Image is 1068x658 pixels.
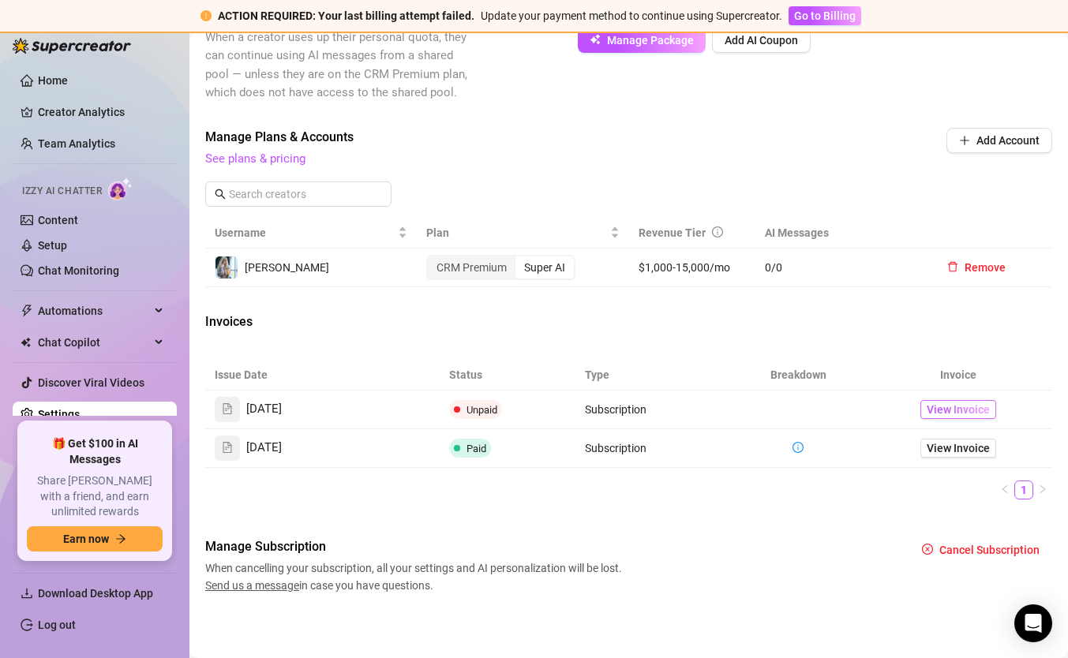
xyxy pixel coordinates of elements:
a: Chat Monitoring [38,264,119,277]
a: Team Analytics [38,137,115,150]
span: 0 / 0 [765,259,916,276]
div: segmented control [426,255,575,280]
a: Home [38,74,68,87]
a: Discover Viral Videos [38,376,144,389]
th: Invoice [864,360,1052,391]
span: When cancelling your subscription, all your settings and AI personalization will be lost. in case... [205,559,627,594]
li: 1 [1014,480,1033,499]
a: View Invoice [920,400,996,419]
a: See plans & pricing [205,151,305,166]
button: left [995,480,1014,499]
span: info-circle [793,442,804,453]
span: right [1038,484,1047,494]
span: Share [PERSON_NAME] with a friend, and earn unlimited rewards [27,473,163,520]
span: download [21,587,33,600]
th: Status [440,360,575,391]
td: $1,000-15,000/mo [629,249,756,287]
img: Elizabeth [215,256,238,279]
span: Subscription [585,403,646,416]
span: delete [947,261,958,272]
a: Settings [38,408,80,421]
span: close-circle [922,544,933,555]
span: exclamation-circle [200,10,212,21]
span: View Invoice [927,401,990,418]
span: Add AI Coupon [725,34,798,47]
li: Previous Page [995,480,1014,499]
span: Chat Copilot [38,330,150,355]
a: 1 [1015,481,1032,499]
button: Remove [935,255,1018,280]
th: Breakdown [732,360,864,391]
div: CRM Premium [428,256,515,279]
span: Revenue Tier [639,226,706,239]
img: logo-BBDzfeDw.svg [13,38,131,54]
span: file-text [222,442,233,453]
li: Next Page [1033,480,1052,499]
span: [DATE] [246,400,282,419]
img: AI Chatter [108,178,133,200]
th: Type [575,360,732,391]
button: Add AI Coupon [712,28,811,53]
span: Izzy AI Chatter [22,184,102,199]
input: Search creators [229,185,369,203]
button: Manage Package [578,28,706,53]
span: Update your payment method to continue using Supercreator. [481,9,782,22]
strong: ACTION REQUIRED: Your last billing attempt failed. [218,9,474,22]
a: Content [38,214,78,226]
span: [DATE] [246,439,282,458]
span: Manage Subscription [205,537,627,556]
span: Manage Package [607,34,694,47]
img: Chat Copilot [21,337,31,348]
button: Earn nowarrow-right [27,526,163,551]
th: AI Messages [755,218,925,249]
span: thunderbolt [21,305,33,317]
span: Earn now [63,533,109,545]
span: Subscription [585,442,646,454]
a: View Invoice [920,439,996,458]
span: Download Desktop App [38,587,153,600]
span: left [1000,484,1010,494]
span: Paid [467,443,486,454]
span: Automations [38,298,150,323]
span: Plan [426,224,606,241]
span: View Invoice [927,439,990,457]
a: Creator Analytics [38,99,164,125]
span: arrow-right [115,533,126,544]
span: info-circle [712,226,723,237]
span: search [215,189,226,200]
th: Plan [417,218,628,249]
span: plus [959,135,970,146]
span: Cancel Subscription [939,544,1040,556]
span: Send us a message [205,579,299,592]
th: Username [205,218,417,249]
span: Remove [965,261,1006,274]
button: Add Account [946,128,1052,153]
span: [PERSON_NAME] [245,261,329,274]
span: Invoices [205,312,470,331]
th: Issue Date [205,360,440,391]
a: Go to Billing [789,9,861,22]
div: Super AI [515,256,574,279]
a: Setup [38,239,67,252]
button: right [1033,480,1052,499]
span: Username [215,224,395,241]
span: 🎁 Get $100 in AI Messages [27,436,163,467]
a: Log out [38,619,76,631]
span: Go to Billing [794,9,856,22]
span: Unpaid [467,404,497,416]
span: Add Account [976,134,1040,147]
span: file-text [222,403,233,414]
button: Cancel Subscription [909,537,1052,563]
span: Manage Plans & Accounts [205,128,839,147]
button: Go to Billing [789,6,861,25]
div: Open Intercom Messenger [1014,604,1052,642]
